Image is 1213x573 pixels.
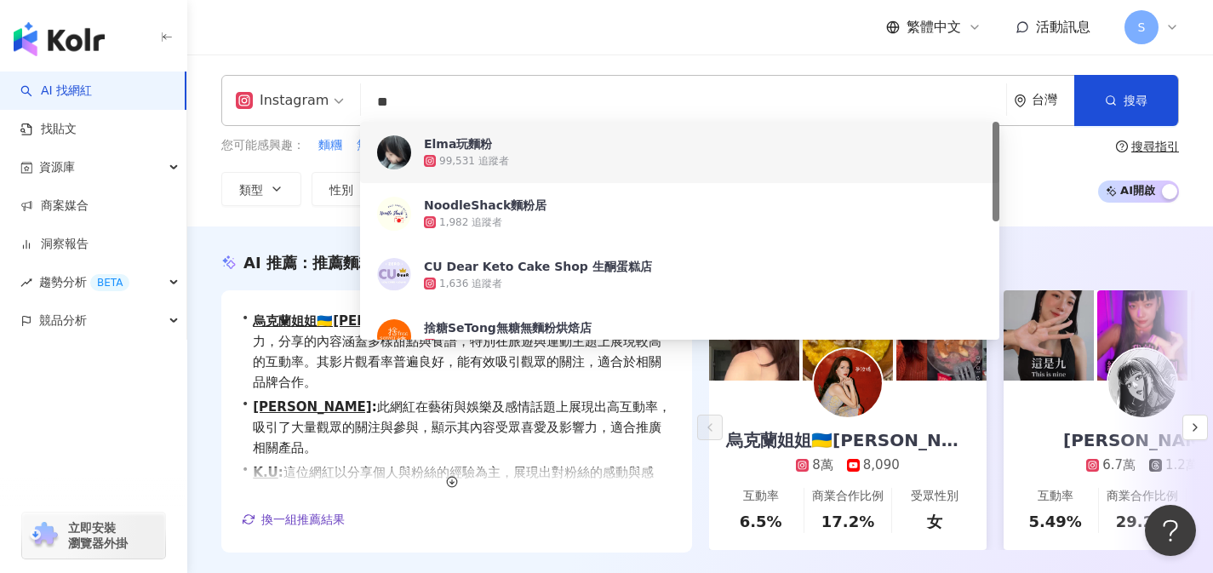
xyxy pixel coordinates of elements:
span: 趨勢分析 [39,263,129,301]
div: 互動率 [1038,488,1073,505]
div: 1,982 追蹤者 [439,215,502,230]
div: 女 [927,511,942,532]
div: AI 推薦 ： [243,252,420,273]
img: KOL Avatar [377,135,411,169]
span: 推薦麵粉的網紅 [312,254,420,272]
span: 無鹽奶油 [357,137,404,154]
span: environment [1014,95,1027,107]
div: 1.2萬 [1165,456,1199,474]
span: 這位網紅在美食領域擁有顯著的影響力，分享的內容涵蓋多樣甜點與食譜，特別在旅遊與運動主題上展現較高的互動率。其影片觀看率普遍良好，能有效吸引觀眾的關注，適合於相關品牌合作。 [253,311,672,393]
span: 活動訊息 [1036,19,1090,35]
span: 競品分析 [39,301,87,340]
span: 麵糰 [318,137,342,154]
div: 6.5% [740,511,782,532]
span: 類型 [239,183,263,197]
button: 換一組推薦結果 [242,507,346,532]
div: CU Dear Keto Cake Shop 生酮蛋糕店 [424,258,652,275]
span: rise [20,277,32,289]
a: K.U [253,465,278,480]
span: 換一組推薦結果 [261,513,345,526]
a: searchAI 找網紅 [20,83,92,100]
span: 這位網紅以分享個人與粉絲的經驗為主，展現出對粉絲的感動與感謝，促進深厚的社羣互動。內容涵蓋藝術與娛樂，具有高觀看率，能有效吸引關注，創造良好讀者黏著度。 [253,462,672,524]
img: KOL Avatar [1108,349,1176,417]
div: 29.2% [1116,511,1169,532]
div: 99,531 追蹤者 [439,154,509,169]
span: 立即安裝 瀏覽器外掛 [68,520,128,551]
div: • [242,397,672,458]
iframe: Help Scout Beacon - Open [1145,505,1196,556]
div: 8萬 [812,456,833,474]
div: 3,964 追蹤者 [439,338,502,352]
span: 繁體中文 [907,18,961,37]
div: 台灣 [1032,93,1074,107]
img: KOL Avatar [377,197,411,231]
a: chrome extension立即安裝 瀏覽器外掛 [22,513,165,559]
button: 搜尋 [1074,75,1178,126]
a: 烏克蘭姐姐🇺🇦[PERSON_NAME]8萬8,090互動率6.5%商業合作比例17.2%受眾性別女 [709,381,987,550]
button: 麵糰 [318,136,343,155]
a: 找貼文 [20,121,77,138]
div: 烏克蘭姐姐🇺🇦[PERSON_NAME] [709,428,987,452]
img: post-image [1004,290,1094,381]
a: 烏克蘭姐姐🇺🇦[PERSON_NAME] [253,313,451,329]
a: 商案媒合 [20,198,89,215]
img: KOL Avatar [377,258,411,292]
div: • [242,462,672,524]
a: 洞察報告 [20,236,89,253]
div: 捨糖SeTong無糖無麵粉烘焙店 [424,319,592,336]
div: 17.2% [821,511,874,532]
div: NoodleShack麵粉居 [424,197,546,214]
img: logo [14,22,105,56]
img: KOL Avatar [377,319,411,353]
img: chrome extension [27,522,60,549]
span: 此網紅在藝術與娛樂及感情話題上展現出高互動率，吸引了大量觀眾的關注與參與，顯示其內容受眾喜愛及影響力，適合推廣相關產品。 [253,397,672,458]
img: KOL Avatar [814,349,882,417]
span: : [372,399,377,415]
button: 類型 [221,172,301,206]
span: 性別 [329,183,353,197]
span: 搜尋 [1124,94,1147,107]
div: 8,090 [863,456,900,474]
div: 搜尋指引 [1131,140,1179,153]
div: BETA [90,274,129,291]
div: 1,636 追蹤者 [439,277,502,291]
span: question-circle [1116,140,1128,152]
span: 資源庫 [39,148,75,186]
span: : [278,465,283,480]
img: post-image [1097,290,1187,381]
div: 商業合作比例 [812,488,884,505]
div: 商業合作比例 [1107,488,1178,505]
span: S [1138,18,1146,37]
div: Instagram [236,87,329,114]
button: 無鹽奶油 [356,136,405,155]
div: 5.49% [1028,511,1081,532]
div: 互動率 [743,488,779,505]
div: 受眾性別 [911,488,958,505]
a: [PERSON_NAME] [253,399,371,415]
span: 您可能感興趣： [221,137,305,154]
div: • [242,311,672,393]
button: 性別 [312,172,392,206]
div: 6.7萬 [1102,456,1136,474]
div: Elma玩麵粉 [424,135,492,152]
